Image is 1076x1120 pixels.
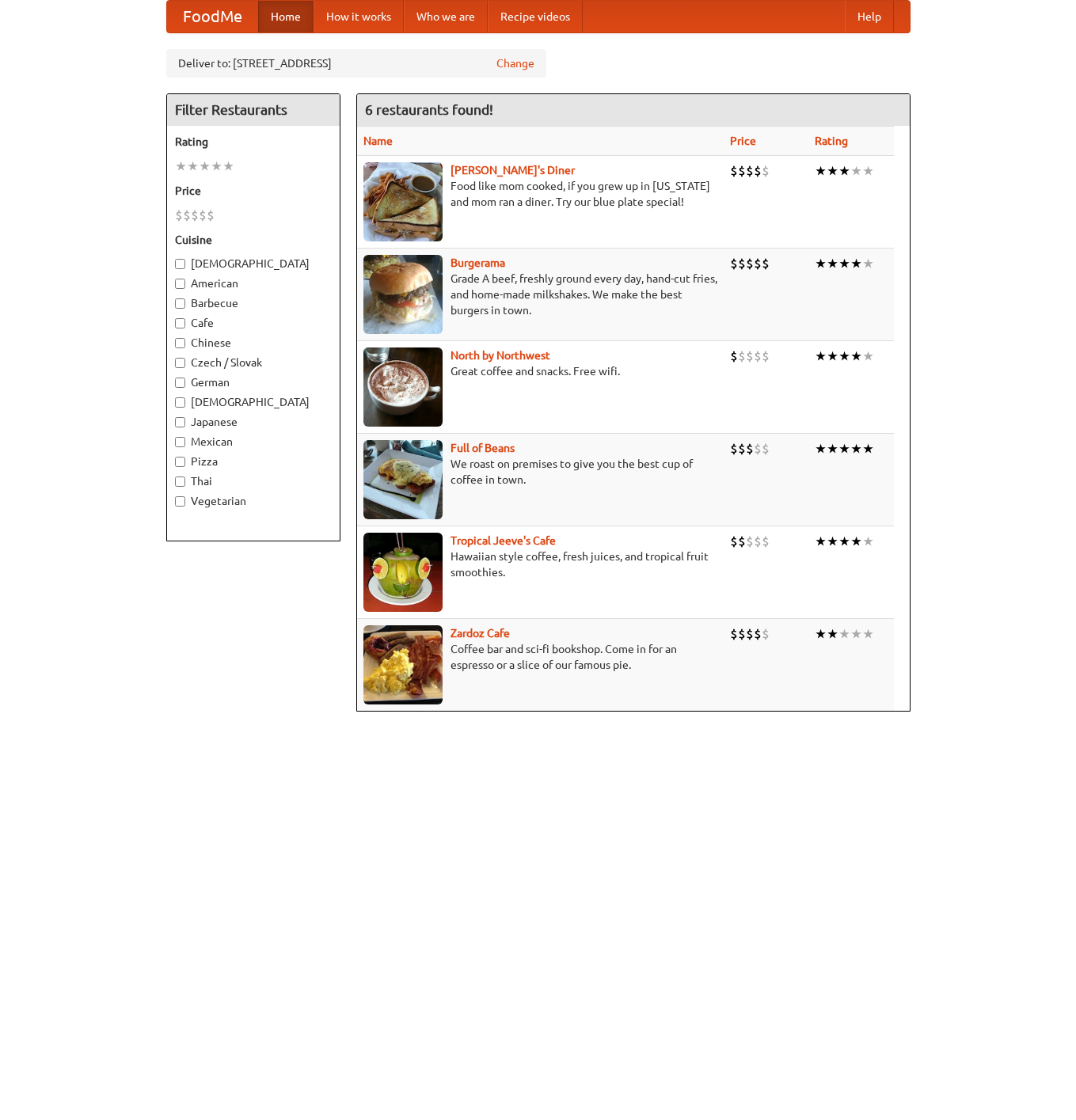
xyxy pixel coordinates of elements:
[451,627,510,640] a: Zardoz Cafe
[363,178,717,210] p: Food like mom cooked, if you grew up in [US_STATE] and mom ran a diner. Try our blue plate special!
[365,102,493,117] ng-pluralize: 6 restaurants found!
[850,255,862,272] li: ★
[730,135,756,147] a: Price
[730,347,738,365] li: $
[850,533,862,550] li: ★
[862,162,874,180] li: ★
[167,94,340,126] h4: Filter Restaurants
[363,549,717,580] p: Hawaiian style coffee, fresh juices, and tropical fruit smoothies.
[199,158,211,175] li: ★
[862,255,874,272] li: ★
[199,207,207,224] li: $
[746,533,754,550] li: $
[314,1,404,32] a: How it works
[845,1,894,32] a: Help
[363,456,717,488] p: We roast on premises to give you the best cup of coffee in town.
[175,298,185,309] input: Barbecue
[754,625,762,643] li: $
[363,271,717,318] p: Grade A beef, freshly ground every day, hand-cut fries, and home-made milkshakes. We make the bes...
[175,374,332,390] label: German
[850,625,862,643] li: ★
[827,625,838,643] li: ★
[730,533,738,550] li: $
[746,162,754,180] li: $
[730,255,738,272] li: $
[862,440,874,457] li: ★
[363,625,443,704] img: zardoz.jpg
[175,496,185,507] input: Vegetarian
[175,315,332,331] label: Cafe
[363,440,443,519] img: beans.jpg
[175,434,332,450] label: Mexican
[175,414,332,430] label: Japanese
[746,440,754,457] li: $
[175,378,185,388] input: German
[754,440,762,457] li: $
[730,440,738,457] li: $
[762,255,770,272] li: $
[738,625,746,643] li: $
[363,135,393,147] a: Name
[175,335,332,351] label: Chinese
[451,349,550,362] b: North by Northwest
[746,255,754,272] li: $
[838,440,850,457] li: ★
[175,437,185,447] input: Mexican
[175,158,187,175] li: ★
[175,134,332,150] h5: Rating
[451,256,505,269] b: Burgerama
[175,358,185,368] input: Czech / Slovak
[838,162,850,180] li: ★
[363,255,443,334] img: burgerama.jpg
[850,162,862,180] li: ★
[815,347,827,365] li: ★
[175,476,185,487] input: Thai
[175,232,332,248] h5: Cuisine
[838,625,850,643] li: ★
[754,533,762,550] li: $
[175,454,332,469] label: Pizza
[762,440,770,457] li: $
[850,440,862,457] li: ★
[815,135,848,147] a: Rating
[175,259,185,269] input: [DEMOGRAPHIC_DATA]
[451,534,556,547] a: Tropical Jeeve's Cafe
[827,347,838,365] li: ★
[363,347,443,427] img: north.jpg
[363,533,443,612] img: jeeves.jpg
[838,347,850,365] li: ★
[762,533,770,550] li: $
[175,279,185,289] input: American
[754,162,762,180] li: $
[746,625,754,643] li: $
[815,533,827,550] li: ★
[187,158,199,175] li: ★
[211,158,222,175] li: ★
[175,355,332,370] label: Czech / Slovak
[754,347,762,365] li: $
[222,158,234,175] li: ★
[815,440,827,457] li: ★
[862,625,874,643] li: ★
[862,347,874,365] li: ★
[815,255,827,272] li: ★
[488,1,583,32] a: Recipe videos
[363,162,443,241] img: sallys.jpg
[175,493,332,509] label: Vegetarian
[183,207,191,224] li: $
[175,183,332,199] h5: Price
[451,164,575,177] b: [PERSON_NAME]'s Diner
[175,397,185,408] input: [DEMOGRAPHIC_DATA]
[850,347,862,365] li: ★
[175,318,185,328] input: Cafe
[738,533,746,550] li: $
[827,533,838,550] li: ★
[175,207,183,224] li: $
[451,442,515,454] a: Full of Beans
[175,275,332,291] label: American
[738,347,746,365] li: $
[827,440,838,457] li: ★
